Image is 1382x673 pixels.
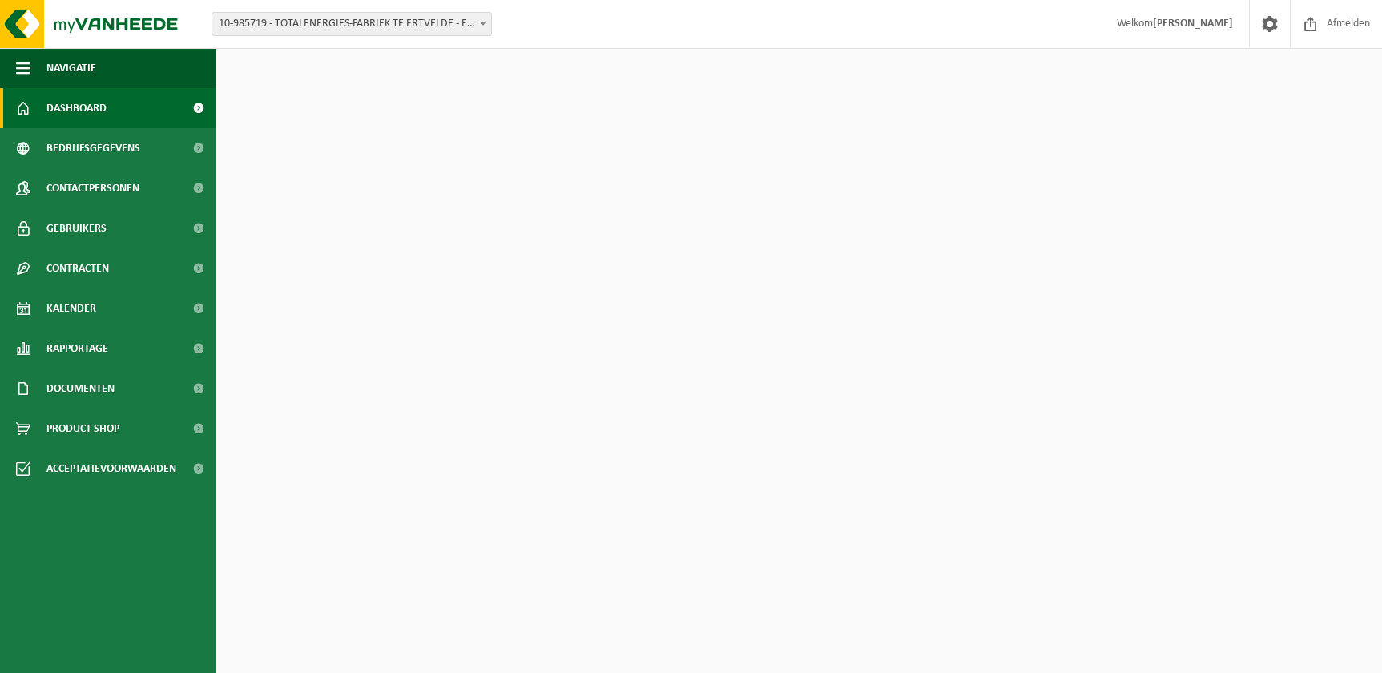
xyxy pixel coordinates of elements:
[46,369,115,409] span: Documenten
[1153,18,1233,30] strong: [PERSON_NAME]
[46,88,107,128] span: Dashboard
[46,48,96,88] span: Navigatie
[212,13,491,35] span: 10-985719 - TOTALENERGIES-FABRIEK TE ERTVELDE - ERTVELDE
[46,168,139,208] span: Contactpersonen
[46,248,109,288] span: Contracten
[46,208,107,248] span: Gebruikers
[212,12,492,36] span: 10-985719 - TOTALENERGIES-FABRIEK TE ERTVELDE - ERTVELDE
[46,328,108,369] span: Rapportage
[46,288,96,328] span: Kalender
[46,409,119,449] span: Product Shop
[46,128,140,168] span: Bedrijfsgegevens
[46,449,176,489] span: Acceptatievoorwaarden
